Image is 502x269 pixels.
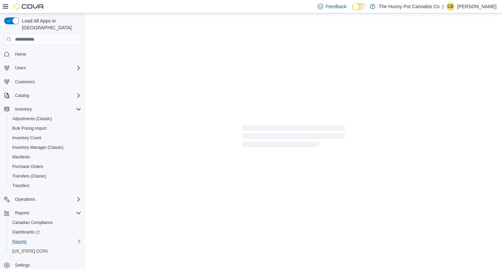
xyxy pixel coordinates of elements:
[352,3,366,10] input: Dark Mode
[326,3,347,10] span: Feedback
[446,2,455,11] div: Christina Brown
[12,145,64,150] span: Inventory Manager (Classic)
[10,124,50,132] a: Bulk Pricing Import
[10,153,81,161] span: Manifests
[457,2,497,11] p: [PERSON_NAME]
[10,247,51,255] a: [US_STATE] CCRS
[19,17,81,31] span: Load All Apps in [GEOGRAPHIC_DATA]
[10,124,81,132] span: Bulk Pricing Import
[7,152,84,162] button: Manifests
[10,172,49,180] a: Transfers (Classic)
[442,2,444,11] p: |
[7,218,84,227] button: Canadian Compliance
[10,182,32,190] a: Transfers
[12,105,81,113] span: Inventory
[1,104,84,114] button: Inventory
[7,171,84,181] button: Transfers (Classic)
[12,50,29,58] a: Home
[15,65,26,71] span: Users
[7,143,84,152] button: Inventory Manager (Classic)
[7,124,84,133] button: Bulk Pricing Import
[12,154,30,160] span: Manifests
[12,64,81,72] span: Users
[10,115,55,123] a: Adjustments (Classic)
[10,228,81,236] span: Dashboards
[7,227,84,237] a: Dashboards
[1,77,84,87] button: Customers
[10,172,81,180] span: Transfers (Classic)
[10,162,46,171] a: Purchase Orders
[10,134,81,142] span: Inventory Count
[12,64,28,72] button: Users
[10,143,66,152] a: Inventory Manager (Classic)
[10,238,29,246] a: Reports
[12,173,46,179] span: Transfers (Classic)
[12,164,43,169] span: Purchase Orders
[15,93,29,98] span: Catalog
[12,78,38,86] a: Customers
[12,249,48,254] span: [US_STATE] CCRS
[12,91,32,100] button: Catalog
[10,143,81,152] span: Inventory Manager (Classic)
[15,210,29,216] span: Reports
[1,208,84,218] button: Reports
[7,133,84,143] button: Inventory Count
[7,181,84,190] button: Transfers
[12,195,38,203] button: Operations
[1,91,84,100] button: Catalog
[12,229,40,235] span: Dashboards
[352,10,352,11] span: Dark Mode
[14,3,44,10] img: Cova
[12,239,27,244] span: Reports
[10,238,81,246] span: Reports
[7,246,84,256] button: [US_STATE] CCRS
[10,162,81,171] span: Purchase Orders
[1,49,84,59] button: Home
[7,114,84,124] button: Adjustments (Classic)
[1,63,84,73] button: Users
[10,228,42,236] a: Dashboards
[10,182,81,190] span: Transfers
[10,115,81,123] span: Adjustments (Classic)
[15,79,35,85] span: Customers
[12,77,81,86] span: Customers
[10,134,44,142] a: Inventory Count
[12,116,52,122] span: Adjustments (Classic)
[379,2,440,11] p: The Hunny Pot Cannabis Co
[10,153,32,161] a: Manifests
[12,49,81,58] span: Home
[12,220,53,225] span: Canadian Compliance
[1,195,84,204] button: Operations
[12,105,34,113] button: Inventory
[12,126,47,131] span: Bulk Pricing Import
[12,209,81,217] span: Reports
[10,218,81,227] span: Canadian Compliance
[12,135,41,141] span: Inventory Count
[242,127,345,148] span: Loading
[10,247,81,255] span: Washington CCRS
[10,218,55,227] a: Canadian Compliance
[15,197,35,202] span: Operations
[12,195,81,203] span: Operations
[7,237,84,246] button: Reports
[448,2,454,11] span: CB
[12,183,29,188] span: Transfers
[15,263,30,268] span: Settings
[7,162,84,171] button: Purchase Orders
[15,107,32,112] span: Inventory
[12,91,81,100] span: Catalog
[15,52,26,57] span: Home
[12,209,32,217] button: Reports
